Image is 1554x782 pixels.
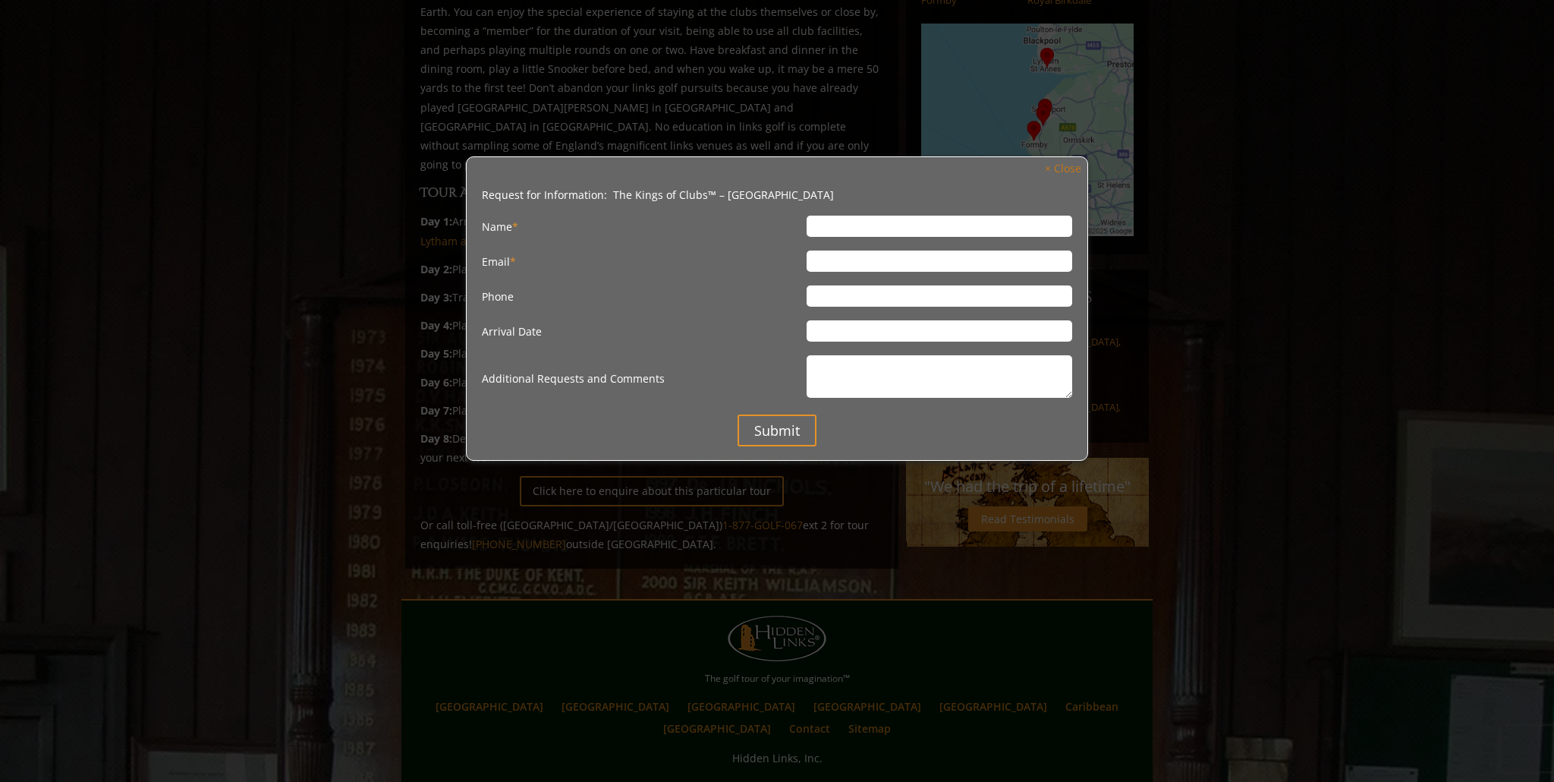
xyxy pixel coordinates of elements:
[482,320,806,342] label: Arrival Date
[482,188,1071,202] li: Request for Information: The Kings of Clubs™ – [GEOGRAPHIC_DATA]
[738,415,816,446] input: Submit
[482,285,806,307] label: Phone
[482,216,806,237] label: Name
[482,251,806,272] label: Email
[1037,159,1089,179] a: × Close
[482,355,806,401] label: Additional Requests and Comments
